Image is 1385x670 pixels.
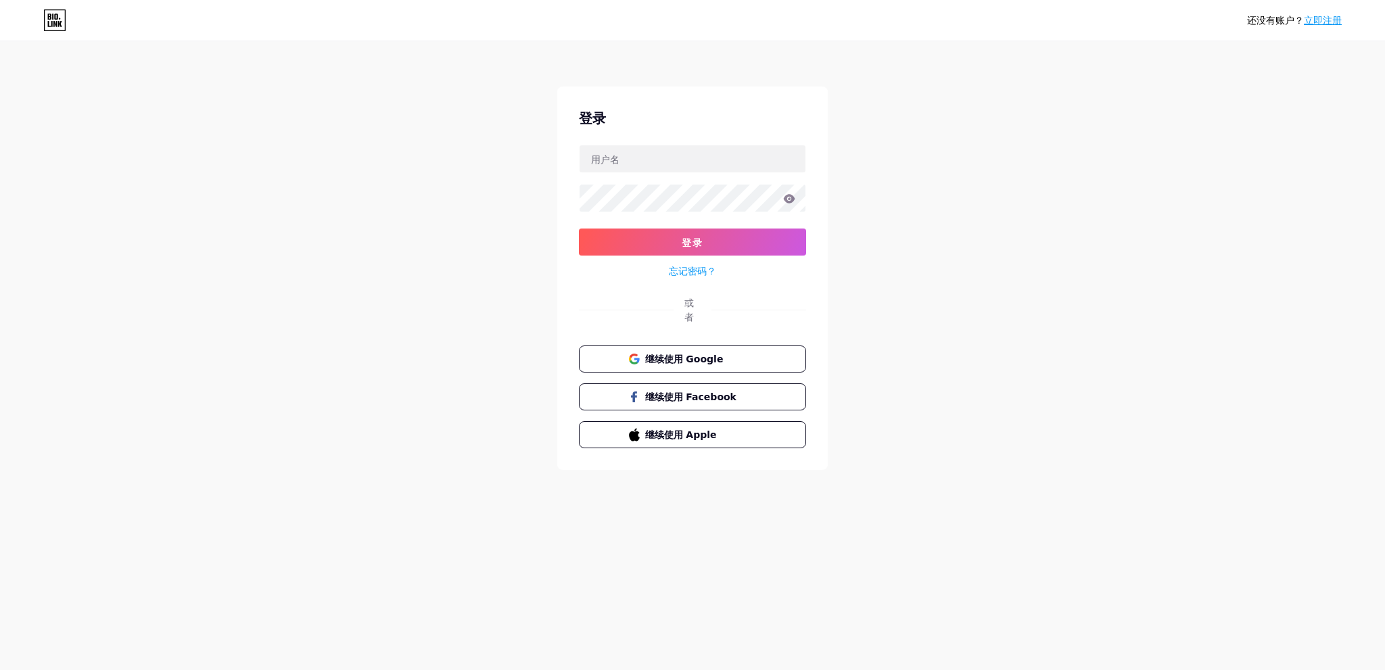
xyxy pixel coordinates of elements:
input: 用户名 [580,145,805,172]
button: 继续使用 Google [579,345,806,373]
font: 继续使用 Google [645,354,724,364]
button: 登录 [579,229,806,256]
font: 登录 [579,110,606,126]
a: 立即注册 [1304,15,1342,26]
button: 继续使用 Apple [579,421,806,448]
button: 继续使用 Facebook [579,383,806,410]
font: 继续使用 Facebook [645,391,736,402]
font: 还没有账户？ [1247,15,1304,26]
font: 继续使用 Apple [645,429,717,440]
a: 忘记密码？ [669,264,716,278]
font: 登录 [682,237,703,248]
font: 或者 [684,297,694,322]
font: 忘记密码？ [669,265,716,277]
